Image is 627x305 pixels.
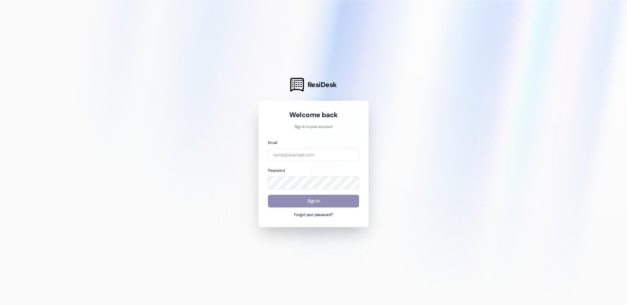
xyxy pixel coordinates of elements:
input: name@example.com [268,149,359,161]
button: Sign In [268,195,359,207]
span: ResiDesk [308,80,337,89]
h1: Welcome back [268,110,359,119]
button: Forgot your password? [268,212,359,218]
label: Password [268,168,285,173]
img: ResiDesk Logo [290,78,304,92]
label: Email [268,140,277,145]
p: Sign in to your account [268,124,359,130]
